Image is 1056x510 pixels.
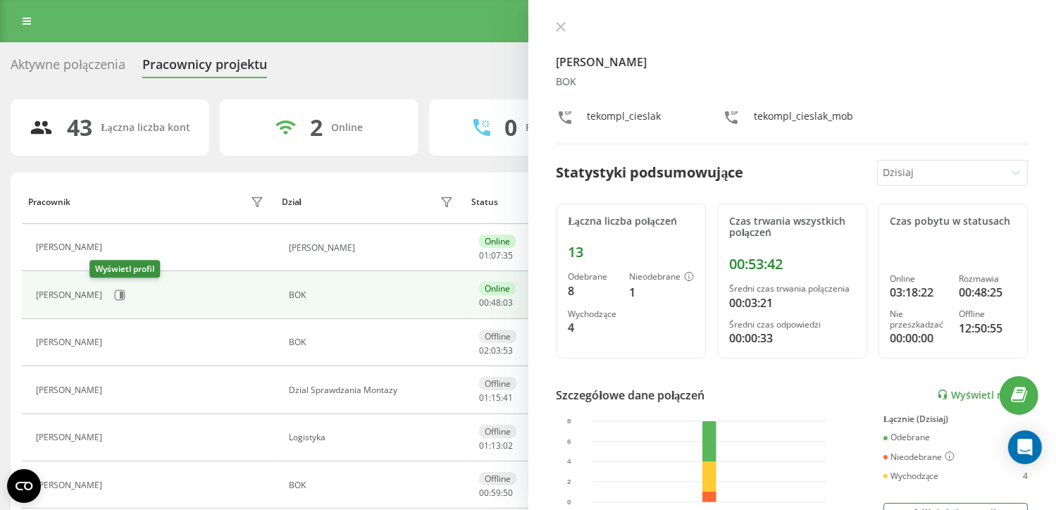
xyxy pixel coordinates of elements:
[937,389,1028,401] a: Wyświetl raport
[729,284,855,294] div: Średni czas trwania połączenia
[479,298,513,308] div: : :
[1008,430,1042,464] div: Open Intercom Messenger
[479,441,513,451] div: : :
[890,216,1017,228] div: Czas pobytu w statusach
[629,272,694,283] div: Nieodebrane
[890,330,948,347] div: 00:00:00
[569,216,695,228] div: Łączna liczba połączeń
[310,114,323,141] div: 2
[567,498,571,506] text: 0
[890,274,948,284] div: Online
[491,392,501,404] span: 15
[883,471,938,481] div: Wychodzące
[101,122,190,134] div: Łączna liczba kont
[289,243,456,253] div: [PERSON_NAME]
[36,290,106,300] div: [PERSON_NAME]
[729,330,855,347] div: 00:00:33
[883,433,930,442] div: Odebrane
[567,458,571,466] text: 4
[479,392,489,404] span: 01
[289,385,456,395] div: Dzial Sprawdzania Montazy
[36,385,106,395] div: [PERSON_NAME]
[282,197,302,207] div: Dział
[503,249,513,261] span: 35
[503,297,513,309] span: 03
[526,122,582,134] div: Rozmawiają
[557,76,1029,88] div: BOK
[890,284,948,301] div: 03:18:22
[36,337,106,347] div: [PERSON_NAME]
[479,346,513,356] div: : :
[36,242,106,252] div: [PERSON_NAME]
[479,251,513,261] div: : :
[331,122,363,134] div: Online
[729,256,855,273] div: 00:53:42
[883,414,1028,424] div: Łącznie (Dzisiaj)
[569,309,619,319] div: Wychodzące
[479,425,516,438] div: Offline
[569,244,695,261] div: 13
[479,393,513,403] div: : :
[491,487,501,499] span: 59
[479,488,513,498] div: : :
[67,114,92,141] div: 43
[557,54,1029,70] h4: [PERSON_NAME]
[890,309,948,330] div: Nie przeszkadzać
[289,290,456,300] div: BOK
[503,487,513,499] span: 50
[479,330,516,343] div: Offline
[479,344,489,356] span: 02
[289,337,456,347] div: BOK
[479,472,516,485] div: Offline
[36,433,106,442] div: [PERSON_NAME]
[588,109,661,130] div: tekompl_cieslak
[7,469,41,503] button: Open CMP widget
[479,249,489,261] span: 01
[569,272,619,282] div: Odebrane
[959,284,1016,301] div: 00:48:25
[289,480,456,490] div: BOK
[629,284,694,301] div: 1
[479,377,516,390] div: Offline
[479,487,489,499] span: 00
[569,282,619,299] div: 8
[479,282,516,295] div: Online
[503,440,513,452] span: 02
[28,197,70,207] div: Pracownik
[491,297,501,309] span: 48
[142,57,267,79] div: Pracownicy projektu
[89,260,160,278] div: Wyświetl profil
[557,162,744,183] div: Statystyki podsumowujące
[471,197,498,207] div: Status
[289,433,456,442] div: Logistyka
[479,440,489,452] span: 01
[491,249,501,261] span: 07
[503,392,513,404] span: 41
[567,417,571,425] text: 8
[36,480,106,490] div: [PERSON_NAME]
[959,309,1016,319] div: Offline
[567,478,571,485] text: 2
[1023,471,1028,481] div: 4
[883,452,955,463] div: Nieodebrane
[959,320,1016,337] div: 12:50:55
[479,235,516,248] div: Online
[569,319,619,336] div: 4
[479,297,489,309] span: 00
[959,274,1016,284] div: Rozmawia
[491,344,501,356] span: 03
[504,114,517,141] div: 0
[729,320,855,330] div: Średni czas odpowiedzi
[557,387,705,404] div: Szczegółowe dane połączeń
[754,109,853,130] div: tekompl_cieslak_mob
[491,440,501,452] span: 13
[503,344,513,356] span: 53
[11,57,125,79] div: Aktywne połączenia
[567,437,571,445] text: 6
[729,216,855,240] div: Czas trwania wszystkich połączeń
[729,294,855,311] div: 00:03:21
